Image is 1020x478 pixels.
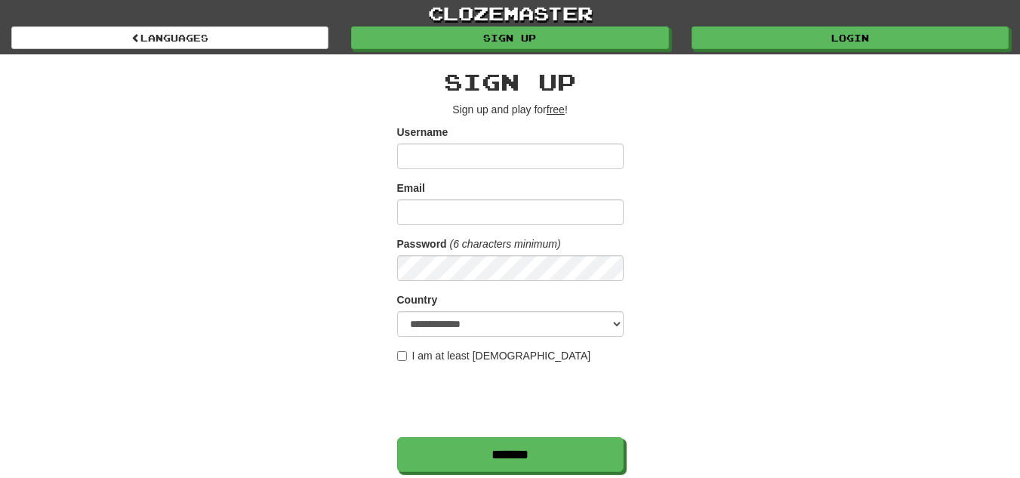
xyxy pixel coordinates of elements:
label: Country [397,292,438,307]
label: Username [397,125,448,140]
label: Email [397,180,425,196]
a: Sign up [351,26,668,49]
label: I am at least [DEMOGRAPHIC_DATA] [397,348,591,363]
a: Login [692,26,1009,49]
label: Password [397,236,447,251]
iframe: reCAPTCHA [397,371,627,430]
input: I am at least [DEMOGRAPHIC_DATA] [397,351,407,361]
p: Sign up and play for ! [397,102,624,117]
em: (6 characters minimum) [450,238,561,250]
u: free [547,103,565,116]
a: Languages [11,26,328,49]
h2: Sign up [397,69,624,94]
